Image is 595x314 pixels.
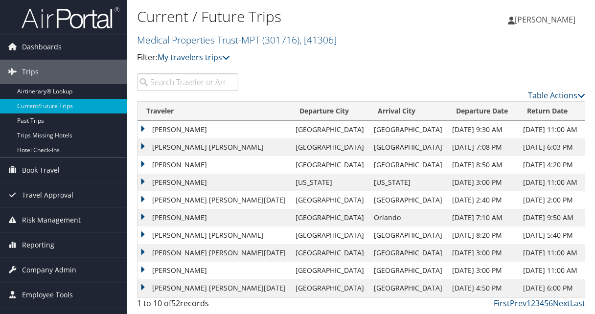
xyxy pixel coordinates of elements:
td: [DATE] 3:00 PM [447,262,518,279]
span: , [ 41306 ] [299,33,337,46]
td: [DATE] 11:00 AM [518,174,585,191]
span: ( 301716 ) [262,33,299,46]
td: [DATE] 6:00 PM [518,279,585,297]
a: 1 [526,298,531,309]
td: [PERSON_NAME] [PERSON_NAME] [137,138,291,156]
a: 5 [544,298,549,309]
td: [GEOGRAPHIC_DATA] [369,279,447,297]
td: [GEOGRAPHIC_DATA] [369,156,447,174]
span: 52 [171,298,180,309]
span: Travel Approval [22,183,73,207]
td: [DATE] 9:50 AM [518,209,585,226]
td: [DATE] 5:40 PM [518,226,585,244]
a: Prev [510,298,526,309]
td: [GEOGRAPHIC_DATA] [369,226,447,244]
a: My travelers trips [158,52,230,63]
td: [PERSON_NAME] [137,209,291,226]
th: Arrival City: activate to sort column ascending [369,102,447,121]
td: [PERSON_NAME] [PERSON_NAME][DATE] [137,244,291,262]
th: Departure City: activate to sort column ascending [291,102,369,121]
span: Dashboards [22,35,62,59]
td: [GEOGRAPHIC_DATA] [369,121,447,138]
td: [GEOGRAPHIC_DATA] [291,191,369,209]
td: [DATE] 7:10 AM [447,209,518,226]
td: [DATE] 3:00 PM [447,244,518,262]
a: 3 [535,298,540,309]
th: Return Date: activate to sort column ascending [518,102,585,121]
span: Book Travel [22,158,60,182]
td: [DATE] 2:40 PM [447,191,518,209]
span: Company Admin [22,258,76,282]
td: [DATE] 4:50 PM [447,279,518,297]
td: [DATE] 3:00 PM [447,174,518,191]
td: [GEOGRAPHIC_DATA] [291,209,369,226]
a: 4 [540,298,544,309]
td: [DATE] 8:50 AM [447,156,518,174]
td: [GEOGRAPHIC_DATA] [369,262,447,279]
td: [GEOGRAPHIC_DATA] [291,156,369,174]
a: 2 [531,298,535,309]
td: [PERSON_NAME] [PERSON_NAME][DATE] [137,279,291,297]
td: [DATE] 4:20 PM [518,156,585,174]
td: [DATE] 8:20 PM [447,226,518,244]
th: Traveler: activate to sort column ascending [137,102,291,121]
td: [GEOGRAPHIC_DATA] [291,121,369,138]
td: [DATE] 2:00 PM [518,191,585,209]
a: Next [553,298,570,309]
td: [DATE] 11:00 AM [518,121,585,138]
td: [PERSON_NAME] [137,262,291,279]
td: [GEOGRAPHIC_DATA] [291,226,369,244]
td: [DATE] 9:30 AM [447,121,518,138]
td: [GEOGRAPHIC_DATA] [291,244,369,262]
h1: Current / Future Trips [137,6,436,27]
td: Orlando [369,209,447,226]
a: Last [570,298,585,309]
td: [GEOGRAPHIC_DATA] [369,138,447,156]
a: 6 [549,298,553,309]
p: Filter: [137,51,436,64]
span: Trips [22,60,39,84]
td: [DATE] 11:00 AM [518,244,585,262]
td: [GEOGRAPHIC_DATA] [291,262,369,279]
a: [PERSON_NAME] [508,5,585,34]
td: [PERSON_NAME] [137,174,291,191]
td: [DATE] 6:03 PM [518,138,585,156]
td: [PERSON_NAME] [PERSON_NAME] [137,226,291,244]
td: [PERSON_NAME] [137,156,291,174]
input: Search Traveler or Arrival City [137,73,238,91]
td: [DATE] 7:08 PM [447,138,518,156]
a: Medical Properties Trust-MPT [137,33,337,46]
td: [GEOGRAPHIC_DATA] [291,279,369,297]
td: [PERSON_NAME] [137,121,291,138]
td: [DATE] 11:00 AM [518,262,585,279]
span: [PERSON_NAME] [515,14,575,25]
a: First [494,298,510,309]
th: Departure Date: activate to sort column descending [447,102,518,121]
td: [US_STATE] [369,174,447,191]
div: 1 to 10 of records [137,297,238,314]
td: [GEOGRAPHIC_DATA] [369,191,447,209]
span: Reporting [22,233,54,257]
img: airportal-logo.png [22,6,119,29]
td: [GEOGRAPHIC_DATA] [291,138,369,156]
td: [GEOGRAPHIC_DATA] [369,244,447,262]
span: Risk Management [22,208,81,232]
td: [US_STATE] [291,174,369,191]
td: [PERSON_NAME] [PERSON_NAME][DATE] [137,191,291,209]
a: Table Actions [528,90,585,101]
span: Employee Tools [22,283,73,307]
